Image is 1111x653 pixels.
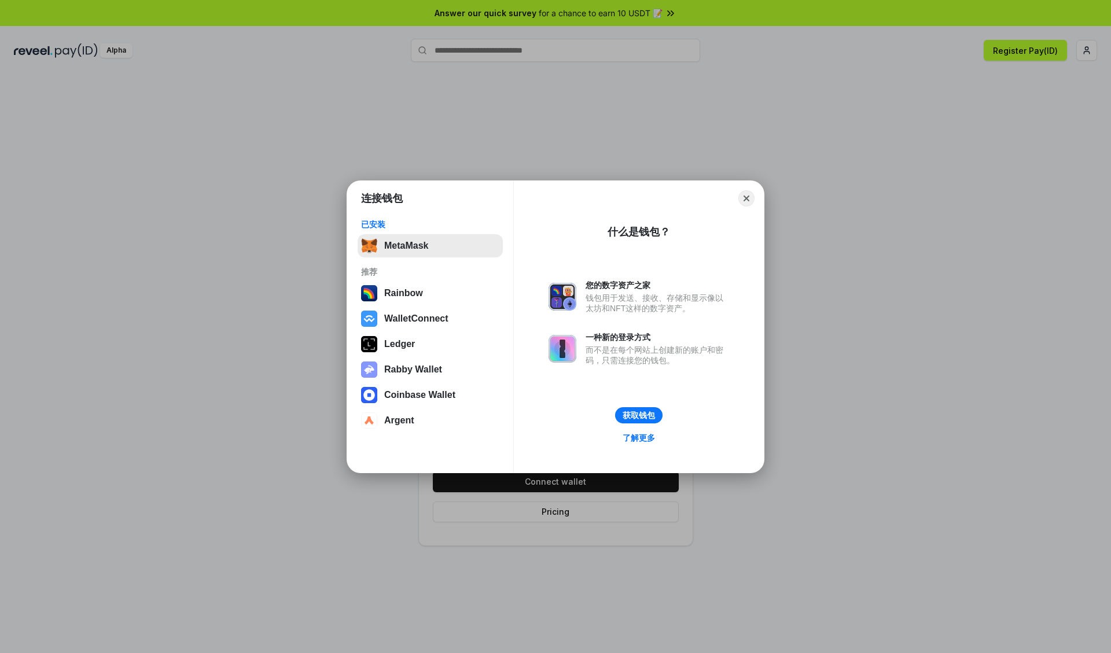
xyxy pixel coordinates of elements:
[361,191,403,205] h1: 连接钱包
[384,415,414,426] div: Argent
[361,267,499,277] div: 推荐
[384,339,415,349] div: Ledger
[586,345,729,366] div: 而不是在每个网站上创建新的账户和密码，只需连接您的钱包。
[586,332,729,342] div: 一种新的登录方式
[384,364,442,375] div: Rabby Wallet
[615,407,663,423] button: 获取钱包
[384,390,455,400] div: Coinbase Wallet
[358,234,503,257] button: MetaMask
[623,433,655,443] div: 了解更多
[384,313,448,324] div: WalletConnect
[361,412,377,429] img: svg+xml,%3Csvg%20width%3D%2228%22%20height%3D%2228%22%20viewBox%3D%220%200%2028%2028%22%20fill%3D...
[738,190,755,206] button: Close
[549,335,576,363] img: svg+xml,%3Csvg%20xmlns%3D%22http%3A%2F%2Fwww.w3.org%2F2000%2Fsvg%22%20fill%3D%22none%22%20viewBox...
[361,219,499,230] div: 已安装
[358,307,503,330] button: WalletConnect
[384,288,423,298] div: Rainbow
[549,283,576,311] img: svg+xml,%3Csvg%20xmlns%3D%22http%3A%2F%2Fwww.w3.org%2F2000%2Fsvg%22%20fill%3D%22none%22%20viewBox...
[361,311,377,327] img: svg+xml,%3Csvg%20width%3D%2228%22%20height%3D%2228%22%20viewBox%3D%220%200%2028%2028%22%20fill%3D...
[361,387,377,403] img: svg+xml,%3Csvg%20width%3D%2228%22%20height%3D%2228%22%20viewBox%3D%220%200%2028%2028%22%20fill%3D...
[623,410,655,420] div: 获取钱包
[608,225,670,239] div: 什么是钱包？
[358,333,503,356] button: Ledger
[586,293,729,313] div: 钱包用于发送、接收、存储和显示像以太坊和NFT这样的数字资产。
[361,238,377,254] img: svg+xml,%3Csvg%20fill%3D%22none%22%20height%3D%2233%22%20viewBox%3D%220%200%2035%2033%22%20width%...
[358,282,503,305] button: Rainbow
[358,383,503,407] button: Coinbase Wallet
[586,280,729,290] div: 您的数字资产之家
[358,358,503,381] button: Rabby Wallet
[361,336,377,352] img: svg+xml,%3Csvg%20xmlns%3D%22http%3A%2F%2Fwww.w3.org%2F2000%2Fsvg%22%20width%3D%2228%22%20height%3...
[384,241,428,251] div: MetaMask
[361,285,377,301] img: svg+xml,%3Csvg%20width%3D%22120%22%20height%3D%22120%22%20viewBox%3D%220%200%20120%20120%22%20fil...
[358,409,503,432] button: Argent
[361,361,377,378] img: svg+xml,%3Csvg%20xmlns%3D%22http%3A%2F%2Fwww.w3.org%2F2000%2Fsvg%22%20fill%3D%22none%22%20viewBox...
[616,430,662,445] a: 了解更多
